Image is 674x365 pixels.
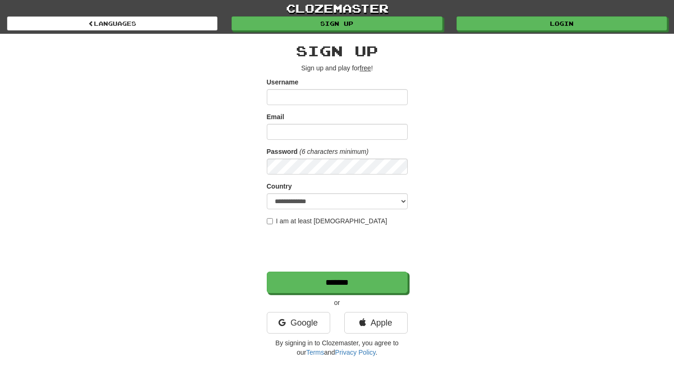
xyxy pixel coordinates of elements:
p: Sign up and play for ! [267,63,408,73]
label: Email [267,112,284,122]
a: Sign up [232,16,442,30]
a: Privacy Policy [335,349,375,356]
p: By signing in to Clozemaster, you agree to our and . [267,338,408,357]
a: Login [457,16,667,30]
a: Terms [306,349,324,356]
h2: Sign up [267,43,408,59]
a: Languages [7,16,217,30]
a: Apple [344,312,408,334]
a: Google [267,312,330,334]
label: Country [267,182,292,191]
label: I am at least [DEMOGRAPHIC_DATA] [267,216,387,226]
em: (6 characters minimum) [300,148,369,155]
label: Password [267,147,298,156]
iframe: reCAPTCHA [267,230,410,267]
u: free [360,64,371,72]
label: Username [267,77,299,87]
p: or [267,298,408,307]
input: I am at least [DEMOGRAPHIC_DATA] [267,218,273,224]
